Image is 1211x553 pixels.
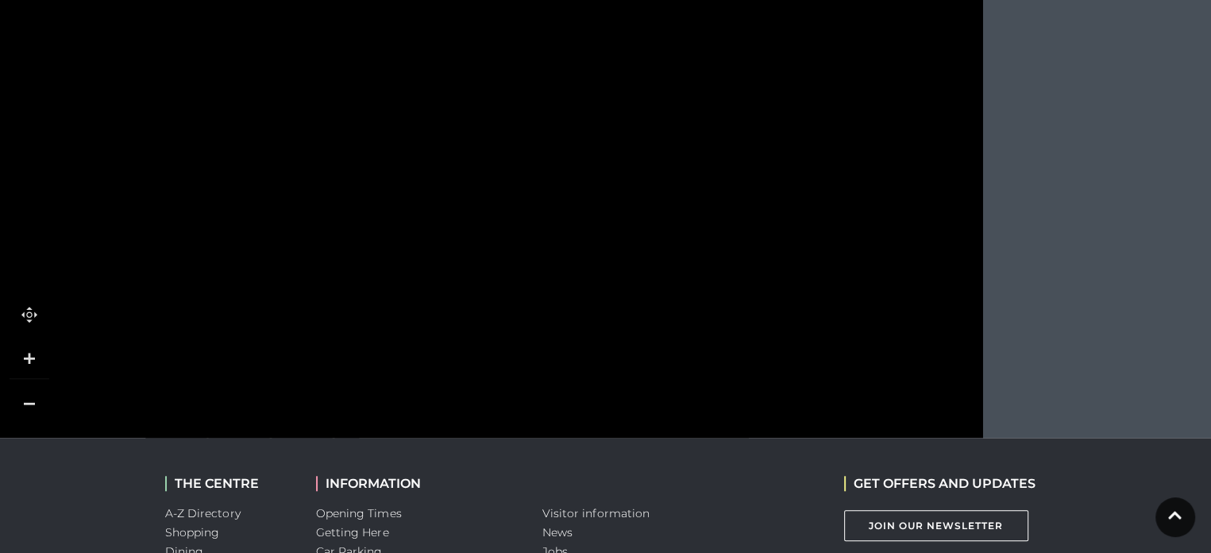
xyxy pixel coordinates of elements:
a: Join Our Newsletter [844,510,1028,541]
a: News [542,525,573,539]
a: Shopping [165,525,220,539]
a: A-Z Directory [165,506,241,520]
h2: THE CENTRE [165,476,292,491]
h2: INFORMATION [316,476,519,491]
a: Opening Times [316,506,402,520]
a: Getting Here [316,525,389,539]
h2: GET OFFERS AND UPDATES [844,476,1036,491]
a: Visitor information [542,506,650,520]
